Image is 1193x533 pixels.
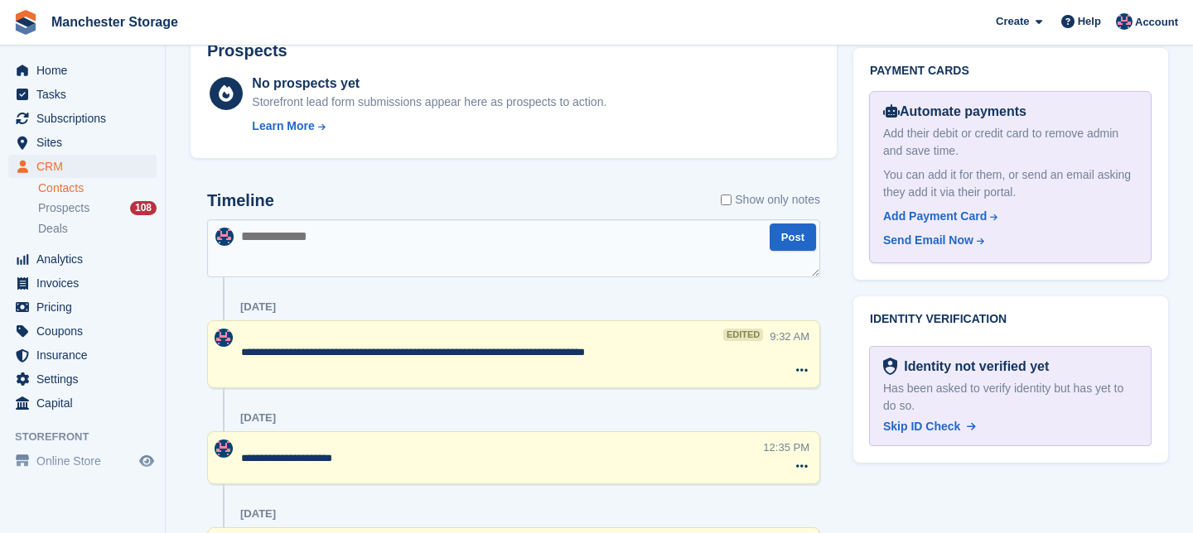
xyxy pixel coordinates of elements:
[130,201,157,215] div: 108
[883,232,973,249] div: Send Email Now
[38,200,89,216] span: Prospects
[8,295,157,319] a: menu
[8,155,157,178] a: menu
[36,247,136,271] span: Analytics
[8,391,157,415] a: menu
[870,313,1152,326] h2: Identity verification
[8,247,157,271] a: menu
[38,180,157,196] a: Contacts
[883,418,976,435] a: Skip ID Check
[883,125,1137,160] div: Add their debit or credit card to remove admin and save time.
[996,13,1029,30] span: Create
[36,107,136,130] span: Subscriptions
[36,83,136,106] span: Tasks
[252,118,314,135] div: Learn More
[8,83,157,106] a: menu
[45,8,185,36] a: Manchester Storage
[883,166,1137,201] div: You can add it for them, or send an email asking they add it via their portal.
[137,451,157,471] a: Preview store
[207,41,287,60] h2: Prospects
[8,319,157,343] a: menu
[8,367,157,391] a: menu
[883,358,897,376] img: Identity Verification Ready
[763,439,809,455] div: 12:35 PM
[38,199,157,217] a: Prospects 108
[36,319,136,343] span: Coupons
[770,223,816,251] button: Post
[721,191,732,209] input: Show only notes
[883,380,1137,415] div: Has been asked to verify identity but has yet to do so.
[1078,13,1101,30] span: Help
[883,208,987,225] div: Add Payment Card
[36,59,136,82] span: Home
[240,507,276,521] div: [DATE]
[883,208,1131,225] a: Add Payment Card
[721,191,820,209] label: Show only notes
[36,271,136,295] span: Invoices
[870,65,1152,78] h2: Payment cards
[36,155,136,178] span: CRM
[207,191,274,210] h2: Timeline
[252,74,606,94] div: No prospects yet
[883,420,960,433] span: Skip ID Check
[770,329,809,344] div: 9:32 AM
[1135,14,1178,31] span: Account
[13,10,38,35] img: stora-icon-8386f47178a22dfd0bd8f6a31ec36ba5ce8667c1dd55bd0f319d3a0aa187defe.svg
[36,343,136,367] span: Insurance
[8,131,157,154] a: menu
[15,429,165,445] span: Storefront
[36,391,136,415] span: Capital
[38,220,157,238] a: Deals
[8,59,157,82] a: menu
[240,411,276,425] div: [DATE]
[723,329,763,341] div: edited
[8,343,157,367] a: menu
[36,449,136,473] span: Online Store
[36,295,136,319] span: Pricing
[240,300,276,314] div: [DATE]
[897,357,1049,377] div: Identity not verified yet
[36,367,136,391] span: Settings
[8,107,157,130] a: menu
[883,102,1137,122] div: Automate payments
[252,94,606,111] div: Storefront lead form submissions appear here as prospects to action.
[8,449,157,473] a: menu
[252,118,606,135] a: Learn More
[38,221,68,237] span: Deals
[8,271,157,295] a: menu
[36,131,136,154] span: Sites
